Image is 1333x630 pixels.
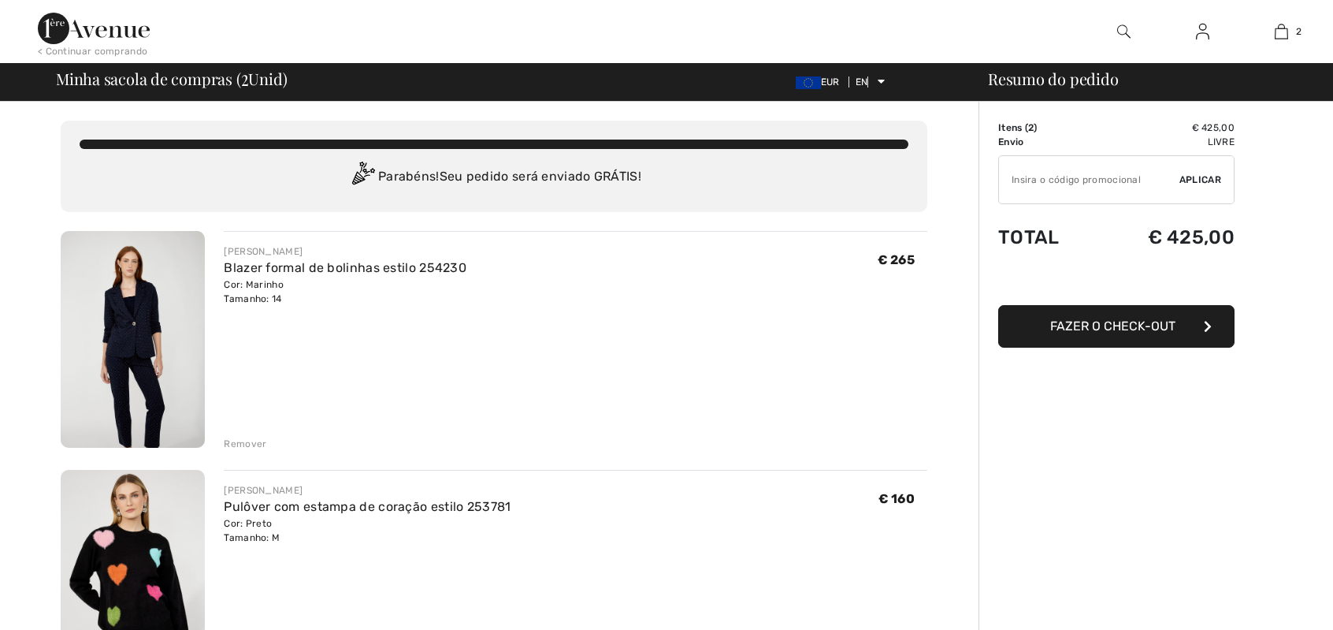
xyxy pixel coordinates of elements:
[999,156,1179,203] input: Código promocional
[1179,174,1221,185] font: Aplicar
[38,13,150,44] img: Avenida 1ère
[224,438,266,449] font: Remover
[1117,22,1131,41] img: pesquisar no site
[1183,22,1222,42] a: Entrar
[224,485,303,496] font: [PERSON_NAME]
[56,68,241,89] font: Minha sacola de compras (
[224,499,511,514] a: Pulôver com estampa de coração estilo 253781
[224,246,303,257] font: [PERSON_NAME]
[998,136,1024,147] font: Envio
[224,279,284,290] font: Cor: Marinho
[998,264,1235,300] iframe: PayPal
[1192,122,1235,133] font: € 425,00
[1196,22,1209,41] img: Minhas informações
[224,532,280,543] font: Tamanho: M
[1050,319,1175,334] font: Fazer o check-out
[878,491,915,506] font: € 160
[61,231,205,448] img: Blazer formal de bolinhas estilo 254230
[998,226,1060,248] font: Total
[1296,26,1301,37] font: 2
[1242,22,1320,41] a: 2
[224,260,466,275] a: Blazer formal de bolinhas estilo 254230
[988,68,1118,89] font: Resumo do pedido
[347,162,378,193] img: Congratulation2.svg
[440,169,641,184] font: Seu pedido será enviado GRÁTIS!
[821,76,840,88] font: EUR
[998,122,1028,133] font: Itens (
[241,63,249,91] font: 2
[224,293,281,304] font: Tamanho: 14
[1208,136,1235,147] font: Livre
[1148,226,1235,248] font: € 425,00
[998,305,1235,348] button: Fazer o check-out
[856,76,868,88] font: EN
[224,518,272,529] font: Cor: Preto
[1275,22,1288,41] img: Minha Bolsa
[796,76,821,89] img: Euro
[38,46,147,57] font: < Continuar comprando
[878,252,915,267] font: € 265
[248,68,288,89] font: Unid)
[378,169,440,184] font: Parabéns!
[1034,122,1037,133] font: )
[1028,122,1034,133] font: 2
